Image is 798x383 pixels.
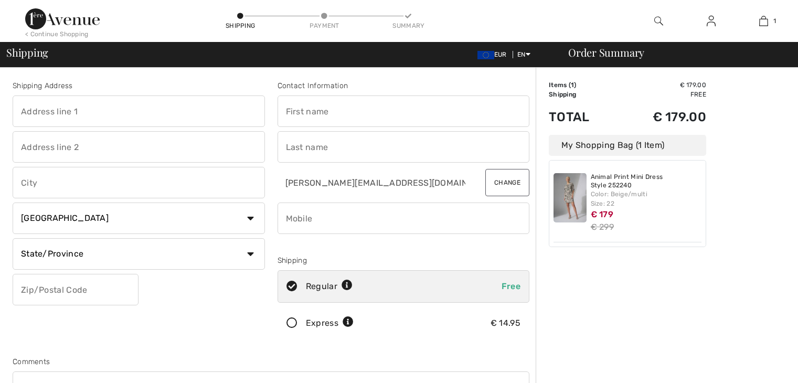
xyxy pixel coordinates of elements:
s: € 299 [591,222,614,232]
td: Shipping [549,90,616,99]
div: Express [306,317,354,329]
img: My Bag [759,15,768,27]
td: Free [616,90,706,99]
div: Order Summary [556,47,792,58]
div: € 14.95 [491,317,520,329]
div: Color: Beige/multi Size: 22 [591,189,702,208]
span: € 179 [591,209,614,219]
div: Comments [13,356,529,367]
div: Payment [308,21,340,30]
div: Shipping [278,255,530,266]
a: 1 [738,15,789,27]
span: Free [502,281,520,291]
td: € 179.00 [616,99,706,135]
img: Euro [477,51,494,59]
div: < Continue Shopping [25,29,89,39]
input: Mobile [278,203,530,234]
div: My Shopping Bag (1 Item) [549,135,706,156]
input: Address line 2 [13,131,265,163]
td: € 179.00 [616,80,706,90]
span: EUR [477,51,511,58]
input: First name [278,95,530,127]
input: Last name [278,131,530,163]
div: Shipping Address [13,80,265,91]
button: Change [485,169,529,196]
input: City [13,167,265,198]
input: Zip/Postal Code [13,274,139,305]
img: Animal Print Mini Dress Style 252240 [554,173,587,222]
div: Shipping [225,21,256,30]
input: E-mail [278,167,466,198]
input: Address line 1 [13,95,265,127]
td: Total [549,99,616,135]
a: Sign In [698,15,724,28]
div: Summary [392,21,424,30]
img: 1ère Avenue [25,8,100,29]
td: Items ( ) [549,80,616,90]
a: Animal Print Mini Dress Style 252240 [591,173,702,189]
span: 1 [773,16,776,26]
span: EN [517,51,530,58]
img: My Info [707,15,716,27]
span: Shipping [6,47,48,58]
img: search the website [654,15,663,27]
div: Contact Information [278,80,530,91]
div: Regular [306,280,353,293]
span: 1 [571,81,574,89]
